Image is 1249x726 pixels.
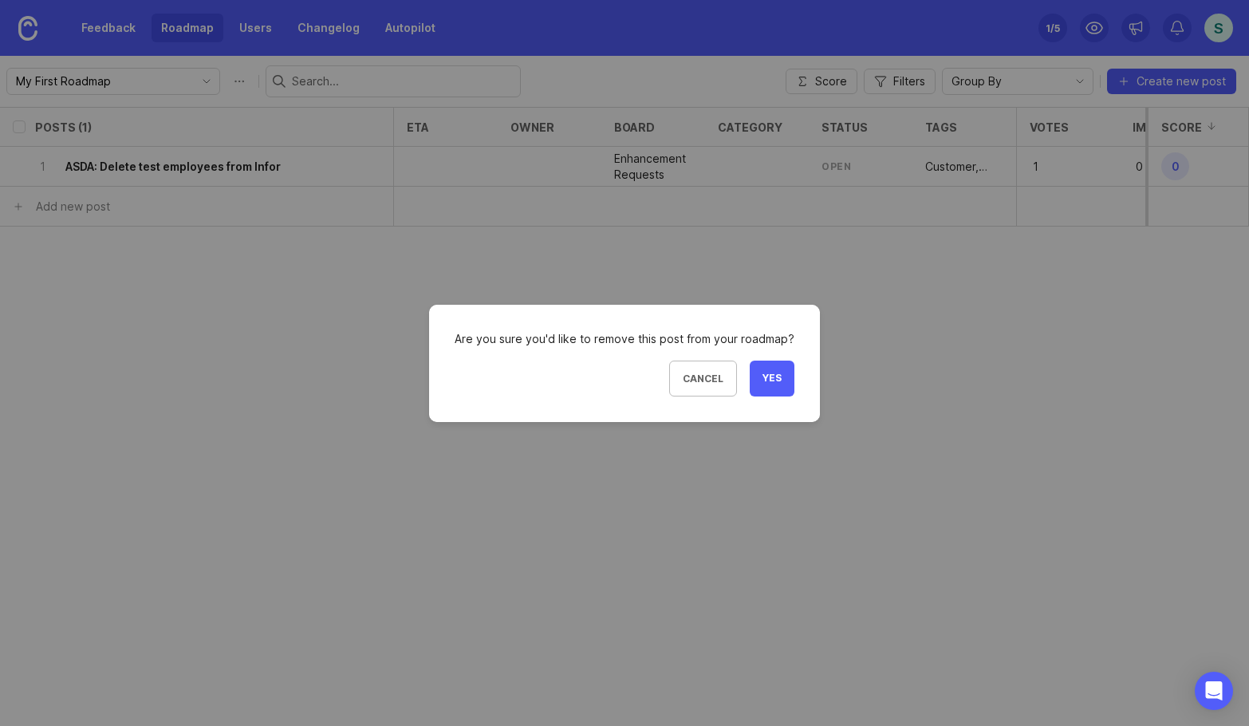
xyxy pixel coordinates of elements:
span: Cancel [683,373,723,385]
button: Yes [750,361,794,397]
div: Open Intercom Messenger [1195,672,1233,710]
span: Yes [762,372,782,385]
button: Cancel [669,361,737,397]
div: Are you sure you'd like to remove this post from your roadmap? [455,330,794,348]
